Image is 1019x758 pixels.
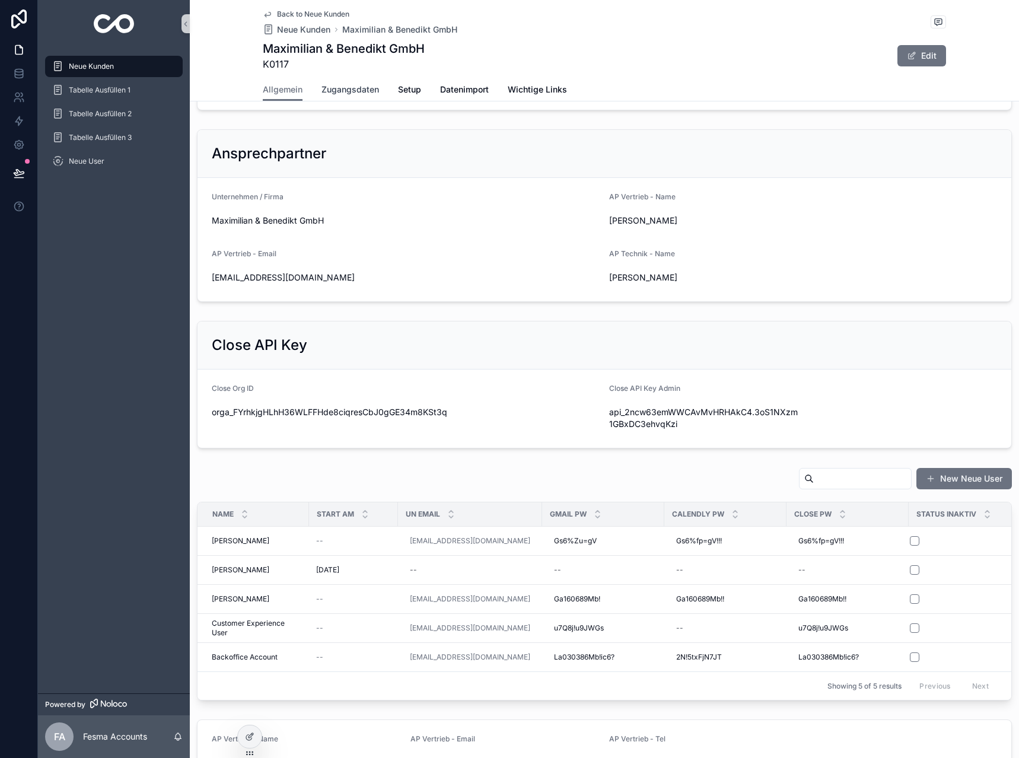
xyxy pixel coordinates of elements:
[794,648,902,667] a: La030386Mb!ic6?
[549,531,657,550] a: Gs6%Zu=gV
[54,730,65,744] span: FA
[342,24,457,36] a: Maximilian & Benedikt GmbH
[794,560,902,579] a: --
[321,84,379,95] span: Zugangsdaten
[794,619,902,638] a: u7Q8j!u9JWGs
[316,594,323,604] span: --
[45,700,85,709] span: Powered by
[554,565,561,575] div: --
[45,127,183,148] a: Tabelle Ausfüllen 3
[609,192,676,201] span: AP Vertrieb - Name
[38,47,190,187] div: scrollable content
[406,509,440,519] span: UN Email
[672,509,724,519] span: Calendly Pw
[410,623,530,633] a: [EMAIL_ADDRESS][DOMAIN_NAME]
[212,509,234,519] span: Name
[554,594,600,604] span: Ga160689Mb!
[316,623,391,633] a: --
[609,215,798,227] span: [PERSON_NAME]
[794,509,832,519] span: Close Pw
[212,734,278,743] span: AP Vertrieb - Name
[554,536,597,546] span: Gs6%Zu=gV
[212,144,326,163] h2: Ansprechpartner
[549,619,657,638] a: u7Q8j!u9JWGs
[798,565,805,575] div: --
[405,619,535,638] a: [EMAIL_ADDRESS][DOMAIN_NAME]
[676,565,683,575] div: --
[798,536,844,546] span: Gs6%fp=gV!!!
[316,536,323,546] span: --
[554,623,604,633] span: u7Q8j!u9JWGs
[405,560,535,579] a: --
[550,509,587,519] span: Gmail Pw
[508,79,567,103] a: Wichtige Links
[316,652,391,662] a: --
[263,79,302,101] a: Allgemein
[45,56,183,77] a: Neue Kunden
[508,84,567,95] span: Wichtige Links
[798,594,846,604] span: Ga160689Mb!!
[263,24,330,36] a: Neue Kunden
[69,85,130,95] span: Tabelle Ausfüllen 1
[609,272,798,284] span: [PERSON_NAME]
[398,84,421,95] span: Setup
[798,623,848,633] span: u7Q8j!u9JWGs
[94,14,135,33] img: App logo
[405,590,535,609] a: [EMAIL_ADDRESS][DOMAIN_NAME]
[410,734,475,743] span: AP Vertrieb - Email
[45,79,183,101] a: Tabelle Ausfüllen 1
[794,531,902,550] a: Gs6%fp=gV!!!
[212,652,278,662] span: Backoffice Account
[212,565,269,575] span: [PERSON_NAME]
[897,45,946,66] button: Edit
[676,594,724,604] span: Ga160689Mb!!
[212,272,600,284] span: [EMAIL_ADDRESS][DOMAIN_NAME]
[69,133,132,142] span: Tabelle Ausfüllen 3
[671,531,779,550] a: Gs6%fp=gV!!!
[440,79,489,103] a: Datenimport
[316,536,391,546] a: --
[212,192,284,201] span: Unternehmen / Firma
[263,57,425,71] span: K0117
[316,565,391,575] a: [DATE]
[212,565,302,575] a: [PERSON_NAME]
[212,652,302,662] a: Backoffice Account
[440,84,489,95] span: Datenimport
[609,734,665,743] span: AP Vertrieb - Tel
[676,652,722,662] span: 2N!5txFjN7JT
[212,594,269,604] span: [PERSON_NAME]
[212,336,307,355] h2: Close API Key
[676,623,683,633] div: --
[798,652,859,662] span: La030386Mb!ic6?
[212,249,276,258] span: AP Vertrieb - Email
[549,590,657,609] a: Ga160689Mb!
[212,536,269,546] span: [PERSON_NAME]
[316,623,323,633] span: --
[69,62,114,71] span: Neue Kunden
[549,560,657,579] a: --
[45,151,183,172] a: Neue User
[916,468,1012,489] button: New Neue User
[671,590,779,609] a: Ga160689Mb!!
[609,384,680,393] span: Close API Key Admin
[277,9,349,19] span: Back to Neue Kunden
[212,384,254,393] span: Close Org ID
[317,509,354,519] span: Start am
[916,509,976,519] span: Status Inaktiv
[263,9,349,19] a: Back to Neue Kunden
[316,652,323,662] span: --
[212,619,302,638] a: Customer Experience User
[321,79,379,103] a: Zugangsdaten
[45,103,183,125] a: Tabelle Ausfüllen 2
[671,560,779,579] a: --
[263,40,425,57] h1: Maximilian & Benedikt GmbH
[609,406,798,430] span: api_2ncw63emWWCAvMvHRHAkC4.3oS1NXzm1GBxDC3ehvqKzi
[69,109,132,119] span: Tabelle Ausfüllen 2
[676,536,722,546] span: Gs6%fp=gV!!!
[410,594,530,604] a: [EMAIL_ADDRESS][DOMAIN_NAME]
[554,652,614,662] span: La030386Mb!ic6?
[69,157,104,166] span: Neue User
